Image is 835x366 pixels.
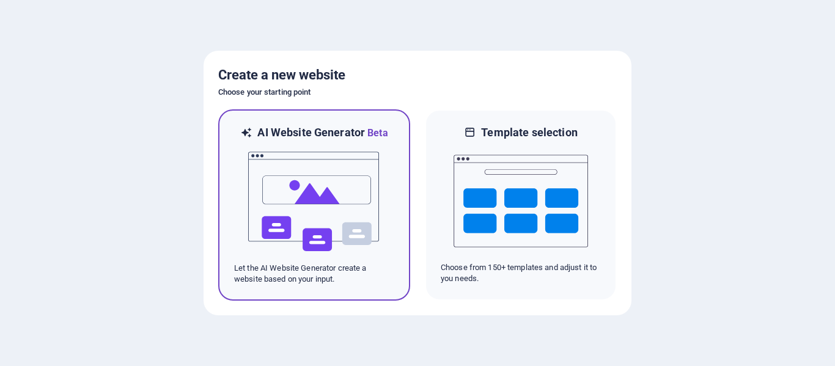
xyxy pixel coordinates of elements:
h6: Template selection [481,125,577,140]
img: ai [247,141,381,263]
span: Beta [365,127,388,139]
h6: Choose your starting point [218,85,617,100]
p: Choose from 150+ templates and adjust it to you needs. [441,262,601,284]
div: AI Website GeneratorBetaaiLet the AI Website Generator create a website based on your input. [218,109,410,301]
div: Template selectionChoose from 150+ templates and adjust it to you needs. [425,109,617,301]
h6: AI Website Generator [257,125,388,141]
h5: Create a new website [218,65,617,85]
p: Let the AI Website Generator create a website based on your input. [234,263,394,285]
